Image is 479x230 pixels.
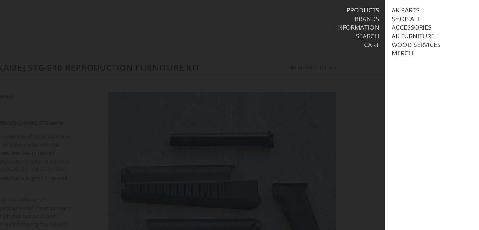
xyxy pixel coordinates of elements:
[364,41,379,49] a: Cart
[336,23,379,31] a: Information
[392,32,434,40] a: AK Furniture
[392,15,420,23] a: Shop All
[392,49,413,57] a: Merch
[355,15,379,23] a: Brands
[392,23,432,31] a: Accessories
[392,6,419,14] a: AK Parts
[356,32,379,40] a: Search
[346,6,379,14] a: Products
[392,41,441,49] a: Wood Services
